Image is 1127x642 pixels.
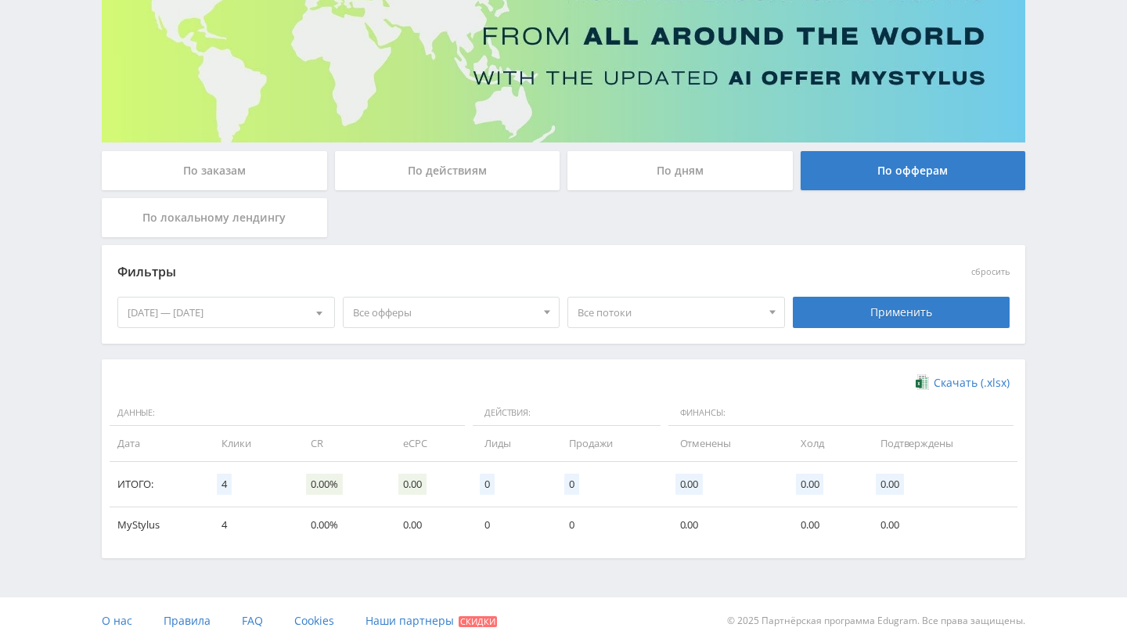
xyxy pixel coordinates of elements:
[480,474,495,495] span: 0
[469,507,553,543] td: 0
[217,474,232,495] span: 4
[387,507,469,543] td: 0.00
[876,474,903,495] span: 0.00
[118,298,334,327] div: [DATE] — [DATE]
[102,198,327,237] div: По локальному лендингу
[916,375,1010,391] a: Скачать (.xlsx)
[564,474,579,495] span: 0
[117,261,785,284] div: Фильтры
[110,462,206,507] td: Итого:
[668,400,1014,427] span: Финансы:
[785,426,865,461] td: Холд
[295,426,387,461] td: CR
[164,613,211,628] span: Правила
[553,426,664,461] td: Продажи
[110,507,206,543] td: MyStylus
[469,426,553,461] td: Лиды
[387,426,469,461] td: eCPC
[206,426,295,461] td: Клики
[306,474,342,495] span: 0.00%
[865,426,1017,461] td: Подтверждены
[916,374,929,390] img: xlsx
[294,613,334,628] span: Cookies
[206,507,295,543] td: 4
[110,400,465,427] span: Данные:
[295,507,387,543] td: 0.00%
[365,613,454,628] span: Наши партнеры
[785,507,865,543] td: 0.00
[102,151,327,190] div: По заказам
[793,297,1010,328] div: Применить
[578,298,761,327] span: Все потоки
[865,507,1017,543] td: 0.00
[971,267,1010,277] button: сбросить
[801,151,1026,190] div: По офферам
[398,474,426,495] span: 0.00
[473,400,660,427] span: Действия:
[796,474,823,495] span: 0.00
[242,613,263,628] span: FAQ
[934,377,1010,389] span: Скачать (.xlsx)
[553,507,664,543] td: 0
[664,507,785,543] td: 0.00
[102,613,132,628] span: О нас
[664,426,785,461] td: Отменены
[675,474,703,495] span: 0.00
[110,426,206,461] td: Дата
[353,298,536,327] span: Все офферы
[335,151,560,190] div: По действиям
[459,616,497,627] span: Скидки
[567,151,793,190] div: По дням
